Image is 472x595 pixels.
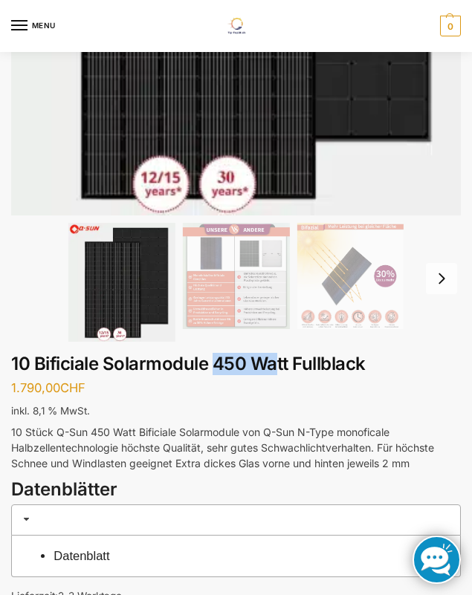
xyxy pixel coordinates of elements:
[54,549,109,562] a: Datenblatt
[436,16,461,36] a: 0
[11,354,461,375] h1: 10 Bificiale Solarmodule 450 Watt Fullblack
[11,380,85,395] bdi: 1.790,00
[179,223,294,330] li: 2 / 3
[293,223,407,330] li: 3 / 3
[297,223,404,330] img: Bificial 30 % mehr Leistung
[426,263,457,294] button: Next slide
[11,424,461,471] p: 10 Stück Q-Sun 450 Watt Bificiale Solarmodule von Q-Sun N-Type monoficale Halbzellentechnologie h...
[11,15,56,37] button: Menu
[219,18,253,34] img: Solaranlagen, Speicheranlagen und Energiesparprodukte
[11,405,90,417] span: inkl. 8,1 % MwSt.
[68,223,175,342] img: Solar-Panels-Q-Sun-Is-Best-for-Home-400W-405W-410W-415W-420W-Topcon-Half-Cell-108-Cells-Photovolt...
[65,223,179,342] li: 1 / 3
[436,16,461,36] nav: Cart contents
[183,223,290,330] img: Comparision-if
[440,16,461,36] span: 0
[60,380,85,395] span: CHF
[11,477,461,503] h3: Datenblätter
